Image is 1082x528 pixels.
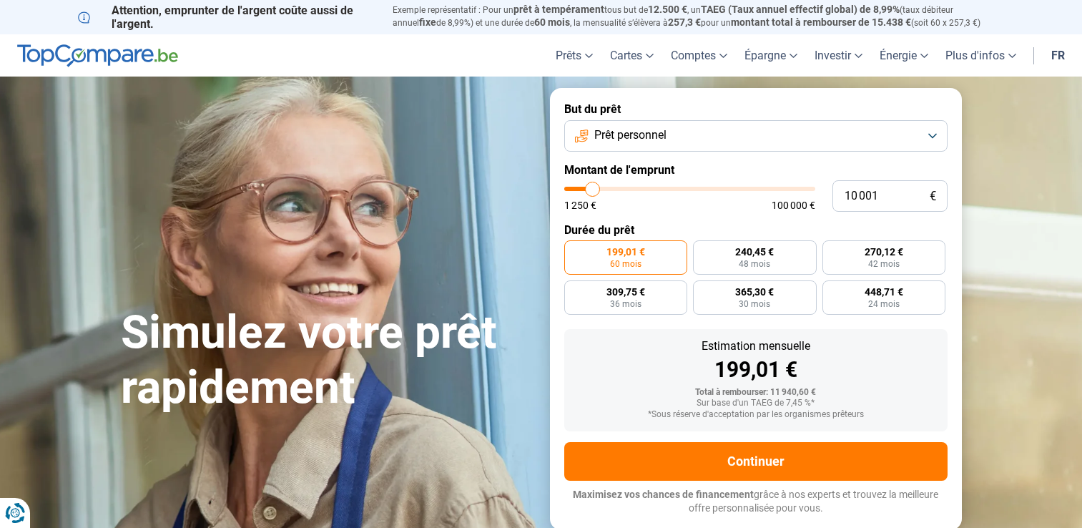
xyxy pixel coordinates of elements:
div: Sur base d'un TAEG de 7,45 %* [576,399,936,409]
span: 448,71 € [865,287,903,297]
span: 12.500 € [648,4,687,15]
a: Cartes [601,34,662,77]
a: Épargne [736,34,806,77]
span: 24 mois [868,300,900,308]
span: Prêt personnel [594,127,667,143]
label: But du prêt [564,102,948,116]
p: Attention, emprunter de l'argent coûte aussi de l'argent. [78,4,375,31]
div: *Sous réserve d'acceptation par les organismes prêteurs [576,410,936,420]
span: 240,45 € [735,247,774,257]
span: Maximisez vos chances de financement [573,489,754,500]
a: Investir [806,34,871,77]
button: Continuer [564,442,948,481]
img: TopCompare [17,44,178,67]
a: Énergie [871,34,937,77]
span: 60 mois [610,260,641,268]
span: 257,3 € [668,16,701,28]
span: montant total à rembourser de 15.438 € [731,16,911,28]
span: 60 mois [534,16,570,28]
span: € [930,190,936,202]
span: 270,12 € [865,247,903,257]
span: 36 mois [610,300,641,308]
span: 48 mois [739,260,770,268]
span: 100 000 € [772,200,815,210]
div: Estimation mensuelle [576,341,936,352]
button: Prêt personnel [564,120,948,152]
span: 365,30 € [735,287,774,297]
label: Durée du prêt [564,223,948,237]
span: prêt à tempérament [513,4,604,15]
p: grâce à nos experts et trouvez la meilleure offre personnalisée pour vous. [564,488,948,516]
span: 199,01 € [606,247,645,257]
span: 42 mois [868,260,900,268]
div: 199,01 € [576,359,936,381]
a: fr [1043,34,1073,77]
p: Exemple représentatif : Pour un tous but de , un (taux débiteur annuel de 8,99%) et une durée de ... [393,4,1005,29]
span: 1 250 € [564,200,596,210]
span: fixe [419,16,436,28]
div: Total à rembourser: 11 940,60 € [576,388,936,398]
span: 30 mois [739,300,770,308]
a: Plus d'infos [937,34,1025,77]
h1: Simulez votre prêt rapidement [121,305,533,416]
label: Montant de l'emprunt [564,163,948,177]
a: Comptes [662,34,736,77]
span: 309,75 € [606,287,645,297]
a: Prêts [547,34,601,77]
span: TAEG (Taux annuel effectif global) de 8,99% [701,4,900,15]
